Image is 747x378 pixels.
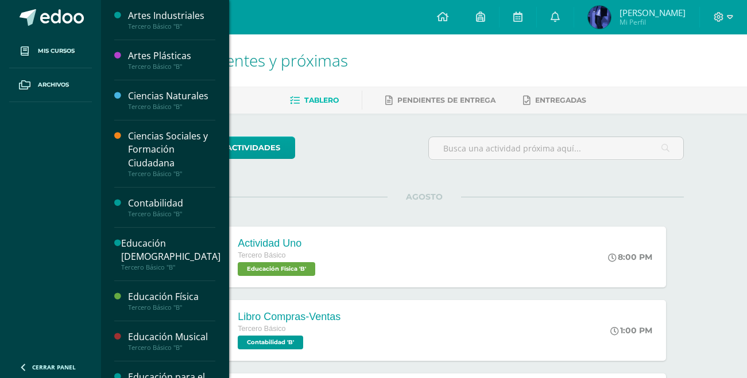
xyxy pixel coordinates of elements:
div: Tercero Básico "B" [128,63,215,71]
span: Entregadas [535,96,586,104]
div: Educación [DEMOGRAPHIC_DATA] [121,237,220,263]
div: Actividad Uno [238,237,318,250]
span: Actividades recientes y próximas [115,49,348,71]
a: Educación FísicaTercero Básico "B" [128,290,215,311]
span: Mis cursos [38,46,75,56]
a: Pendientes de entrega [385,91,496,110]
a: ContabilidadTercero Básico "B" [128,197,215,218]
a: Archivos [9,68,92,102]
span: Educación Física 'B' [238,262,315,276]
div: Tercero Básico "B" [128,22,215,30]
div: Educación Física [128,290,215,303]
a: todas las Actividades [164,137,295,159]
input: Busca una actividad próxima aquí... [429,137,683,159]
img: ad51f21b6edf1309c51066134ba26e68.png [588,6,611,29]
a: Ciencias Sociales y Formación CiudadanaTercero Básico "B" [128,130,215,177]
div: Educación Musical [128,330,215,344]
a: Educación [DEMOGRAPHIC_DATA]Tercero Básico "B" [121,237,220,271]
div: Artes Plásticas [128,49,215,63]
div: Ciencias Naturales [128,89,215,103]
div: Tercero Básico "B" [128,170,215,178]
span: Tercero Básico [238,251,285,259]
div: Contabilidad [128,197,215,210]
div: Libro Compras-Ventas [238,311,340,323]
a: Tablero [290,91,339,110]
div: Tercero Básico "B" [128,210,215,218]
span: Archivos [38,80,69,89]
a: Entregadas [523,91,586,110]
span: [PERSON_NAME] [620,7,686,18]
div: Tercero Básico "B" [128,344,215,352]
div: Tercero Básico "B" [121,263,220,271]
div: 8:00 PM [608,252,652,262]
a: Artes PlásticasTercero Básico "B" [128,49,215,71]
a: Artes IndustrialesTercero Básico "B" [128,9,215,30]
div: Tercero Básico "B" [128,303,215,311]
div: 1:00 PM [610,325,652,336]
a: Educación MusicalTercero Básico "B" [128,330,215,352]
span: Tablero [304,96,339,104]
span: Contabilidad 'B' [238,336,303,349]
span: Tercero Básico [238,325,285,333]
a: Mis cursos [9,34,92,68]
div: Artes Industriales [128,9,215,22]
span: Pendientes de entrega [397,96,496,104]
div: Ciencias Sociales y Formación Ciudadana [128,130,215,169]
span: Cerrar panel [32,363,76,371]
span: AGOSTO [388,192,461,202]
span: Mi Perfil [620,17,686,27]
a: Ciencias NaturalesTercero Básico "B" [128,89,215,111]
div: Tercero Básico "B" [128,103,215,111]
